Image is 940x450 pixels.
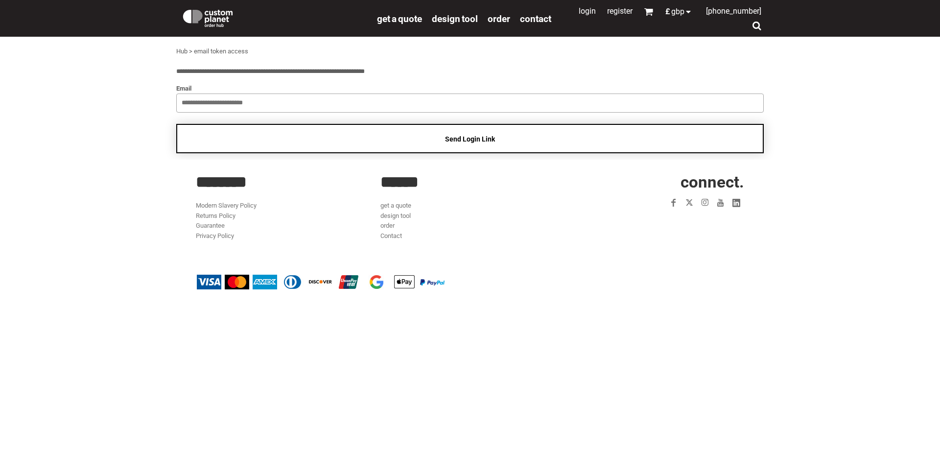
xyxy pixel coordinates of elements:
img: Mastercard [225,275,249,289]
img: PayPal [420,279,445,285]
div: > [189,47,192,57]
a: order [380,222,395,229]
a: Register [607,6,633,16]
a: Contact [380,232,402,239]
iframe: Customer reviews powered by Trustpilot [609,216,744,228]
a: get a quote [380,202,411,209]
span: GBP [671,8,684,16]
img: Custom Planet [181,7,235,27]
a: Privacy Policy [196,232,234,239]
a: order [488,13,510,24]
img: China UnionPay [336,275,361,289]
a: get a quote [377,13,422,24]
img: Apple Pay [392,275,417,289]
span: Send Login Link [445,135,495,143]
img: Diners Club [281,275,305,289]
img: Google Pay [364,275,389,289]
a: Hub [176,47,188,55]
a: Custom Planet [176,2,372,32]
a: Guarantee [196,222,225,229]
a: Login [579,6,596,16]
div: email token access [194,47,248,57]
img: Discover [308,275,333,289]
img: Visa [197,275,221,289]
span: [PHONE_NUMBER] [706,6,761,16]
img: American Express [253,275,277,289]
h2: CONNECT. [565,174,744,190]
a: design tool [380,212,411,219]
a: Returns Policy [196,212,235,219]
span: £ [665,8,671,16]
a: Modern Slavery Policy [196,202,257,209]
a: Contact [520,13,551,24]
label: Email [176,83,764,94]
a: design tool [432,13,478,24]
